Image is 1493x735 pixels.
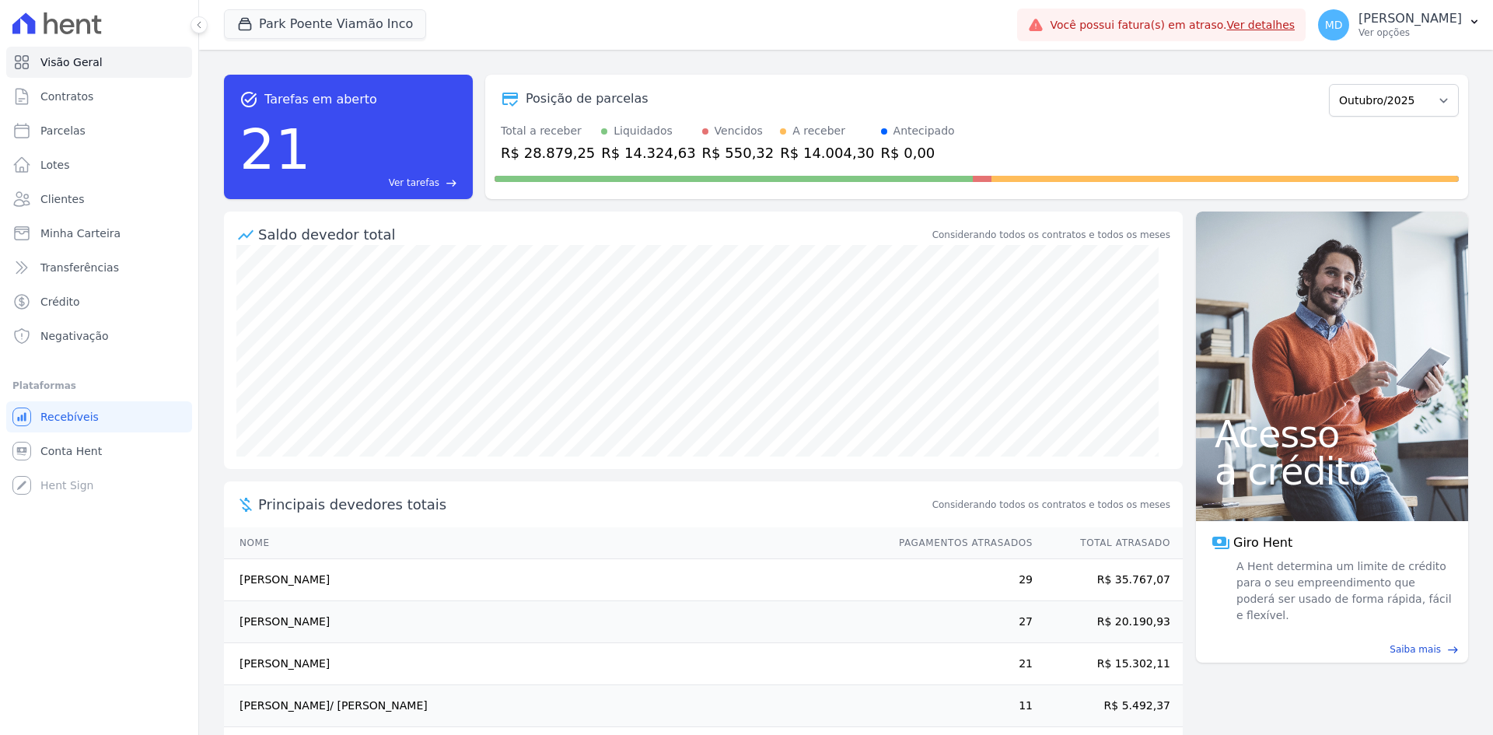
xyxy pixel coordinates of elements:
span: Ver tarefas [389,176,439,190]
td: 21 [884,643,1033,685]
span: Principais devedores totais [258,494,929,515]
div: R$ 28.879,25 [501,142,595,163]
td: [PERSON_NAME] [224,559,884,601]
span: MD [1325,19,1343,30]
span: Negativação [40,328,109,344]
span: Minha Carteira [40,226,121,241]
div: Considerando todos os contratos e todos os meses [932,228,1170,242]
div: A receber [792,123,845,139]
p: Ver opções [1358,26,1462,39]
span: east [1447,644,1459,656]
div: 21 [240,109,311,190]
th: Pagamentos Atrasados [884,527,1033,559]
a: Negativação [6,320,192,352]
th: Nome [224,527,884,559]
div: R$ 14.324,63 [601,142,695,163]
td: 27 [884,601,1033,643]
div: R$ 550,32 [702,142,774,163]
a: Clientes [6,184,192,215]
button: Park Poente Viamão Inco [224,9,426,39]
td: [PERSON_NAME]/ [PERSON_NAME] [224,685,884,727]
td: R$ 35.767,07 [1033,559,1183,601]
span: east [446,177,457,189]
td: R$ 15.302,11 [1033,643,1183,685]
span: Recebíveis [40,409,99,425]
span: Transferências [40,260,119,275]
span: Clientes [40,191,84,207]
td: [PERSON_NAME] [224,601,884,643]
span: Saiba mais [1390,642,1441,656]
span: Crédito [40,294,80,310]
td: R$ 20.190,93 [1033,601,1183,643]
span: Parcelas [40,123,86,138]
span: Giro Hent [1233,534,1292,552]
div: Total a receber [501,123,595,139]
p: [PERSON_NAME] [1358,11,1462,26]
a: Transferências [6,252,192,283]
div: R$ 0,00 [881,142,955,163]
div: Plataformas [12,376,186,395]
div: Antecipado [893,123,955,139]
a: Saiba mais east [1205,642,1459,656]
span: Você possui fatura(s) em atraso. [1050,17,1295,33]
span: Tarefas em aberto [264,90,377,109]
a: Visão Geral [6,47,192,78]
span: task_alt [240,90,258,109]
a: Ver detalhes [1227,19,1295,31]
th: Total Atrasado [1033,527,1183,559]
a: Minha Carteira [6,218,192,249]
button: MD [PERSON_NAME] Ver opções [1306,3,1493,47]
span: Conta Hent [40,443,102,459]
td: 29 [884,559,1033,601]
td: 11 [884,685,1033,727]
div: Saldo devedor total [258,224,929,245]
span: Considerando todos os contratos e todos os meses [932,498,1170,512]
td: R$ 5.492,37 [1033,685,1183,727]
span: Visão Geral [40,54,103,70]
div: Vencidos [715,123,763,139]
span: A Hent determina um limite de crédito para o seu empreendimento que poderá ser usado de forma ráp... [1233,558,1453,624]
span: a crédito [1215,453,1449,490]
a: Contratos [6,81,192,112]
a: Crédito [6,286,192,317]
div: Liquidados [614,123,673,139]
span: Contratos [40,89,93,104]
div: Posição de parcelas [526,89,649,108]
a: Parcelas [6,115,192,146]
td: [PERSON_NAME] [224,643,884,685]
a: Lotes [6,149,192,180]
a: Recebíveis [6,401,192,432]
a: Ver tarefas east [317,176,457,190]
div: R$ 14.004,30 [780,142,874,163]
span: Lotes [40,157,70,173]
a: Conta Hent [6,436,192,467]
span: Acesso [1215,415,1449,453]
